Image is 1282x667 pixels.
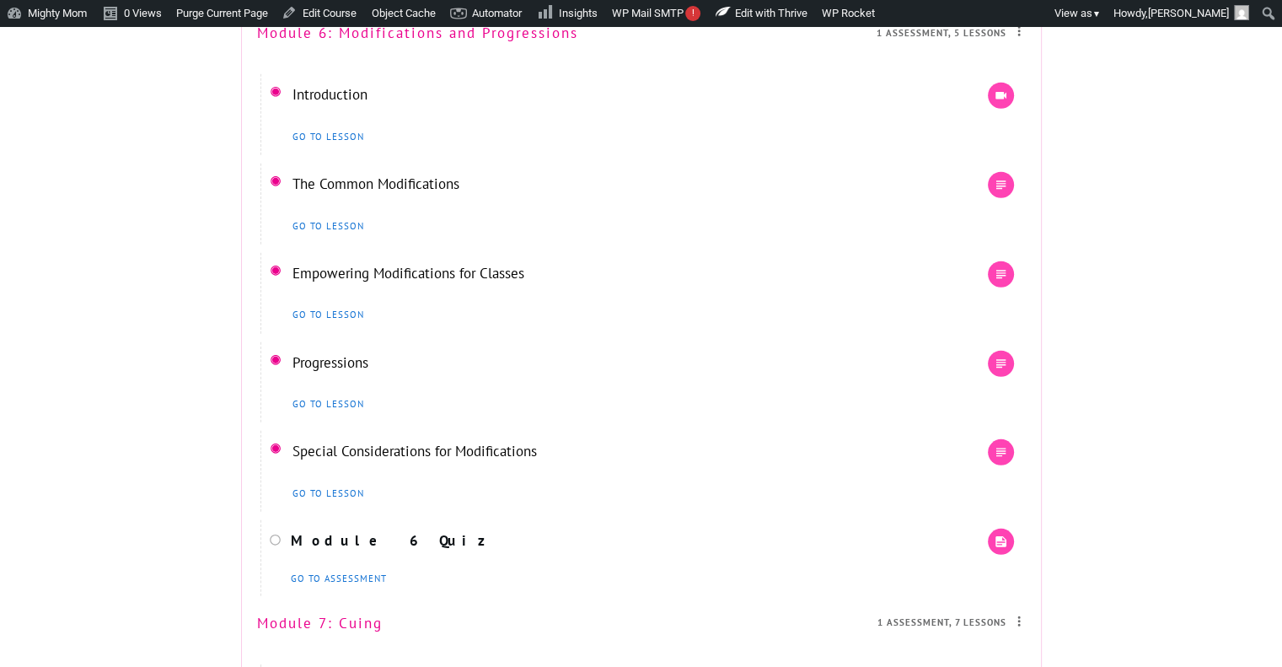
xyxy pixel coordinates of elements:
a: go to lesson [288,394,368,414]
span: go to lesson [292,398,364,410]
a: Special Considerations for Modifications [292,442,537,460]
a: Module 6: Modifications and Progressions [257,24,578,42]
a: Progressions [292,353,368,372]
a: Go to assessment [287,570,391,588]
span: go to lesson [292,220,364,232]
span: go to lesson [292,131,364,143]
a: go to lesson [288,483,368,503]
a: go to lesson [288,304,368,325]
span: 1 Assessment, 5 Lessons [877,27,1006,39]
a: Module 7: Cuing [257,614,383,632]
span: [PERSON_NAME] [1148,7,1229,19]
a: Empowering Modifications for Classes [292,264,524,282]
a: Module 6 Quiz [291,531,487,550]
a: Introduction [292,85,367,104]
span: Insights [559,7,598,19]
span: go to lesson [292,487,364,499]
span: go to lesson [292,309,364,320]
span: ! [685,6,700,21]
a: go to lesson [288,216,368,236]
span: ▼ [1092,8,1101,19]
span: 1 Assessment, 7 Lessons [877,616,1006,628]
a: The Common Modifications [292,175,459,193]
a: go to lesson [288,126,368,147]
span: Go to assessment [291,574,387,584]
